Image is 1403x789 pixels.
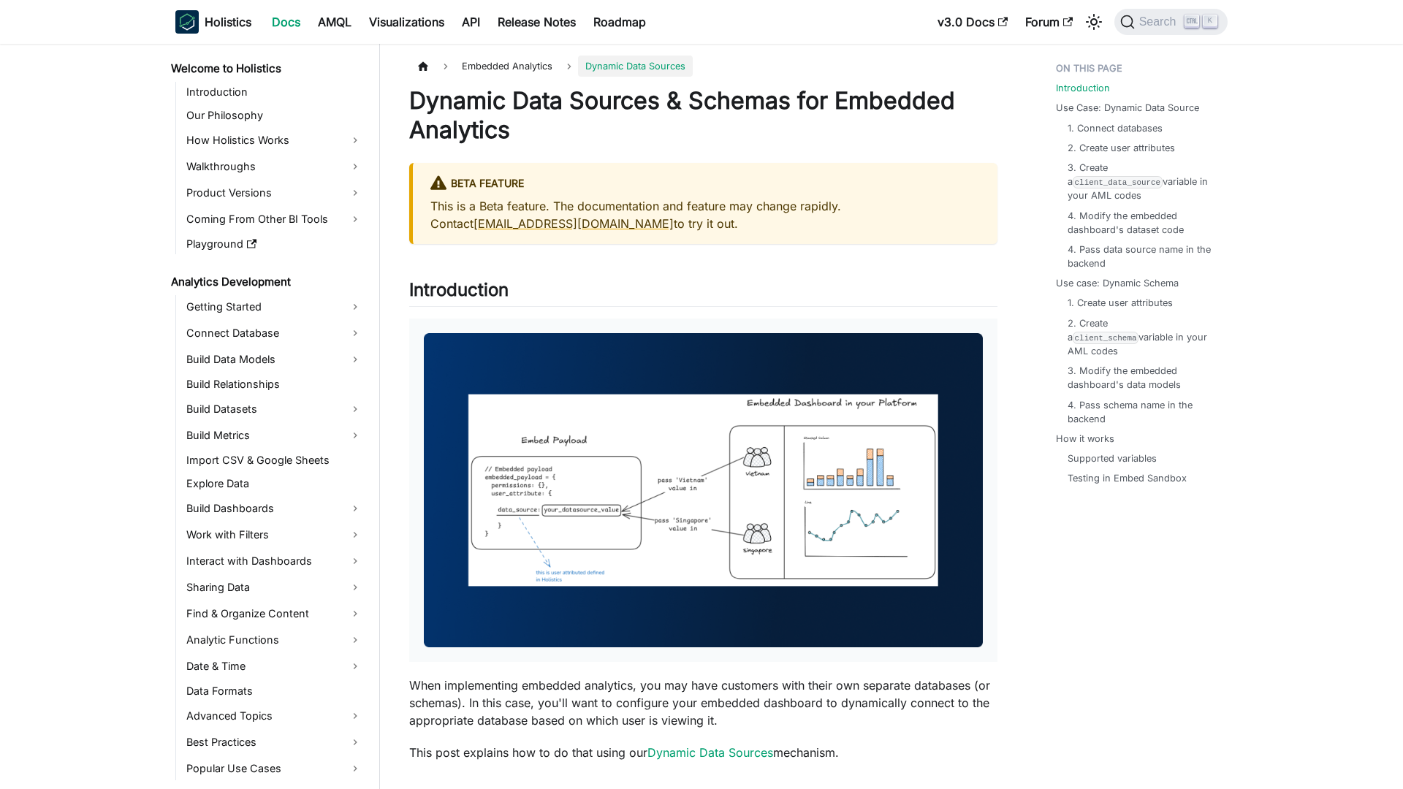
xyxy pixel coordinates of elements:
[1056,101,1199,115] a: Use Case: Dynamic Data Source
[1068,451,1157,465] a: Supported variables
[182,704,367,728] a: Advanced Topics
[1135,15,1185,28] span: Search
[182,757,367,780] a: Popular Use Cases
[182,397,367,421] a: Build Datasets
[182,234,367,254] a: Playground
[182,731,367,754] a: Best Practices
[409,86,997,145] h1: Dynamic Data Sources & Schemas for Embedded Analytics
[489,10,585,34] a: Release Notes
[182,497,367,520] a: Build Dashboards
[1068,471,1187,485] a: Testing in Embed Sandbox
[182,155,367,178] a: Walkthroughs
[205,13,251,31] b: Holistics
[309,10,360,34] a: AMQL
[182,602,367,625] a: Find & Organize Content
[1203,15,1217,28] kbd: K
[1073,176,1163,188] code: client_data_source
[409,744,997,761] p: This post explains how to do that using our mechanism.
[360,10,453,34] a: Visualizations
[409,56,997,77] nav: Breadcrumbs
[1056,432,1114,446] a: How it works
[585,10,655,34] a: Roadmap
[647,745,773,760] a: Dynamic Data Sources
[182,655,367,678] a: Date & Time
[182,321,367,345] a: Connect Database
[1068,121,1163,135] a: 1. Connect databases
[1114,9,1228,35] button: Search (Ctrl+K)
[474,216,674,231] a: [EMAIL_ADDRESS][DOMAIN_NAME]
[1068,161,1213,203] a: 3. Create aclient_data_sourcevariable in your AML codes
[1016,10,1081,34] a: Forum
[1068,243,1213,270] a: 4. Pass data source name in the backend
[430,197,980,232] p: This is a Beta feature. The documentation and feature may change rapidly. Contact to try it out.
[1068,209,1213,237] a: 4. Modify the embedded dashboard's dataset code
[1082,10,1106,34] button: Switch between dark and light mode (currently light mode)
[1068,398,1213,426] a: 4. Pass schema name in the backend
[578,56,693,77] span: Dynamic Data Sources
[175,10,199,34] img: Holistics
[182,576,367,599] a: Sharing Data
[182,348,367,371] a: Build Data Models
[167,58,367,79] a: Welcome to Holistics
[182,473,367,494] a: Explore Data
[1068,316,1213,359] a: 2. Create aclient_schemavariable in your AML codes
[409,279,997,307] h2: Introduction
[182,681,367,701] a: Data Formats
[182,295,367,319] a: Getting Started
[1068,364,1213,392] a: 3. Modify the embedded dashboard's data models
[263,10,309,34] a: Docs
[182,374,367,394] a: Build Relationships
[409,676,997,729] p: When implementing embedded analytics, you may have customers with their own separate databases (o...
[167,272,367,292] a: Analytics Development
[1056,81,1110,95] a: Introduction
[182,82,367,102] a: Introduction
[182,628,367,652] a: Analytic Functions
[182,129,367,152] a: How Holistics Works
[182,424,367,447] a: Build Metrics
[430,175,980,194] div: BETA FEATURE
[182,450,367,470] a: Import CSV & Google Sheets
[424,333,983,647] img: dynamic data source embed
[182,207,367,231] a: Coming From Other BI Tools
[1056,276,1179,290] a: Use case: Dynamic Schema
[453,10,489,34] a: API
[182,181,367,205] a: Product Versions
[182,105,367,126] a: Our Philosophy
[455,56,560,77] span: Embedded Analytics
[1068,141,1175,155] a: 2. Create user attributes
[175,10,251,34] a: HolisticsHolistics
[929,10,1016,34] a: v3.0 Docs
[1073,332,1138,344] code: client_schema
[182,549,367,573] a: Interact with Dashboards
[1068,296,1173,310] a: 1. Create user attributes
[409,56,437,77] a: Home page
[161,44,380,789] nav: Docs sidebar
[182,523,367,546] a: Work with Filters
